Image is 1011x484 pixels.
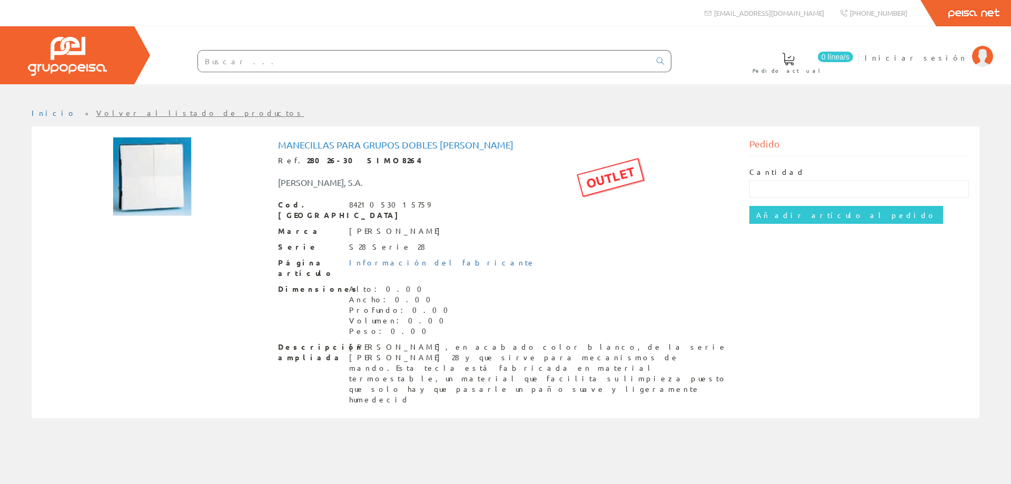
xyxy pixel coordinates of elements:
[749,167,805,177] label: Cantidad
[278,284,341,294] span: Dimensiones
[349,242,425,252] div: S28 Serie 28
[865,52,967,63] span: Iniciar sesión
[28,37,107,76] img: Grupo Peisa
[349,258,536,267] a: Información del fabricante
[278,258,341,279] span: Página artículo
[752,65,824,76] span: Pedido actual
[270,176,545,189] div: [PERSON_NAME], S.A.
[307,155,422,165] strong: 28026-30 SIMO8264
[278,140,734,150] h1: Manecillas para grupos dobles [PERSON_NAME]
[850,8,907,17] span: [PHONE_NUMBER]
[349,200,430,210] div: 8421053015759
[818,52,853,62] span: 0 línea/s
[198,51,650,72] input: Buscar ...
[349,226,445,236] div: [PERSON_NAME]
[714,8,824,17] span: [EMAIL_ADDRESS][DOMAIN_NAME]
[278,242,341,252] span: Serie
[278,226,341,236] span: Marca
[278,342,341,363] span: Descripción ampliada
[278,155,734,166] div: Ref.
[349,294,454,305] div: Ancho: 0.00
[349,342,734,405] div: [PERSON_NAME], en acabado color blanco, de la serie [PERSON_NAME] 28 y que sirve para mecanismos ...
[577,158,644,197] div: OUTLET
[349,305,454,315] div: Profundo: 0.00
[349,326,454,337] div: Peso: 0.00
[278,200,341,221] span: Cod. [GEOGRAPHIC_DATA]
[865,44,993,54] a: Iniciar sesión
[96,108,304,117] a: Volver al listado de productos
[32,108,76,117] a: Inicio
[113,137,192,216] img: Foto artículo Manecillas para grupos dobles simon (150x150)
[349,315,454,326] div: Volumen: 0.00
[349,284,454,294] div: Alto: 0.00
[749,206,943,224] input: Añadir artículo al pedido
[749,137,969,156] div: Pedido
